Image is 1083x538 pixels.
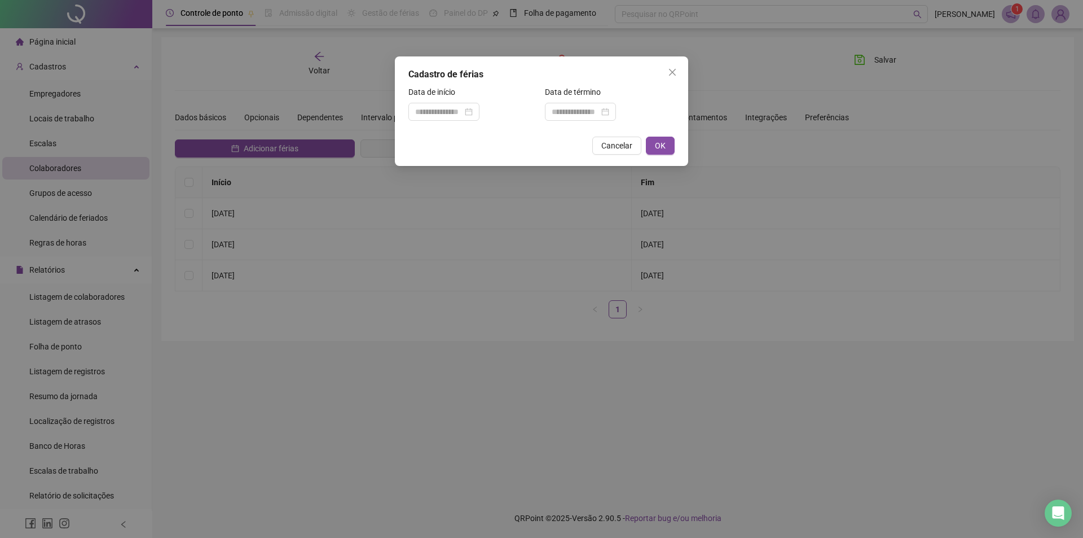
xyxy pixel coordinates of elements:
div: Cadastro de férias [408,68,675,81]
span: OK [655,139,666,152]
button: Close [663,63,681,81]
span: Cancelar [601,139,632,152]
button: Cancelar [592,137,641,155]
span: close [668,68,677,77]
div: Open Intercom Messenger [1045,500,1072,527]
button: OK [646,137,675,155]
label: Data de início [408,86,463,98]
label: Data de término [545,86,608,98]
